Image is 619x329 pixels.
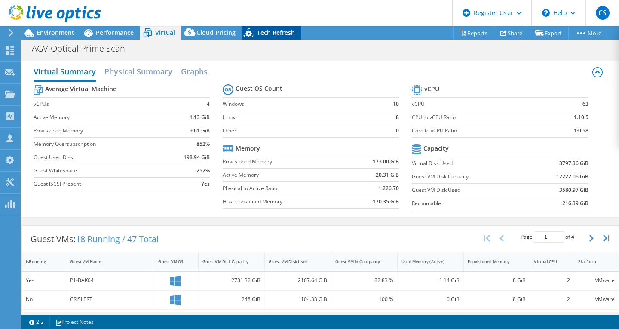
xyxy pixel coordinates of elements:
label: Memory Oversubscription [34,140,168,148]
a: Share [494,26,529,40]
label: Guest VM Disk Used [412,186,527,194]
b: 1:0.58 [574,126,588,135]
b: Yes [201,180,210,188]
div: 100 % [335,295,393,304]
b: 173.00 GiB [373,157,399,166]
a: Export [529,26,569,40]
div: P1-BAK04 [70,276,150,285]
b: 852% [196,140,210,148]
b: 1.13 GiB [190,113,210,122]
b: 170.35 GiB [373,197,399,206]
label: Core to vCPU Ratio [412,126,548,135]
div: Virtual CPU [534,259,560,264]
h1: AGV-Optical Prime Scan [28,44,138,53]
div: No [26,295,62,304]
div: Platform [578,259,604,264]
a: Project Notes [49,317,100,327]
a: 2 [23,317,50,327]
label: Reclaimable [412,199,527,208]
div: 104.33 GiB [269,295,327,304]
div: CRISLERT [70,295,150,304]
span: 18 Running / 47 Total [76,233,159,245]
h2: Virtual Summary [34,63,96,82]
b: 216.39 GiB [562,199,588,208]
label: Guest Used Disk [34,153,168,162]
label: Guest Whitespace [34,166,168,175]
b: 0 [396,126,399,135]
span: 4 [571,233,574,240]
label: Other [223,126,383,135]
label: Provisioned Memory [223,157,348,166]
b: vCPU [424,85,439,93]
b: 8 [396,113,399,122]
b: 4 [207,100,210,108]
b: 3580.97 GiB [559,186,588,194]
div: 248 GiB [202,295,260,304]
label: CPU to vCPU Ratio [412,113,548,122]
b: 1:226.70 [378,184,399,193]
label: vCPUs [34,100,168,108]
label: Host Consumed Memory [223,197,348,206]
div: VMware [578,295,615,304]
div: 0 GiB [401,295,460,304]
div: 2 [534,295,570,304]
b: 63 [582,100,588,108]
span: CS [596,6,610,20]
b: -252% [195,166,210,175]
a: More [568,26,608,40]
div: Guest VM OS [158,259,184,264]
label: Active Memory [34,113,168,122]
input: jump to page [534,231,564,243]
b: 9.61 GiB [190,126,210,135]
div: Guest VM % Occupancy [335,259,383,264]
span: Page of [521,231,574,243]
b: Memory [236,144,260,153]
label: Physical to Active Ratio [223,184,348,193]
b: Capacity [423,144,449,153]
h2: Graphs [181,63,208,80]
b: 20.31 GiB [376,171,399,179]
label: Linux [223,113,383,122]
div: VMware [578,276,615,285]
span: Tech Refresh [257,28,295,37]
b: 12222.06 GiB [556,172,588,181]
b: Guest OS Count [236,84,282,93]
div: 2167.64 GiB [269,276,327,285]
span: Virtual [155,28,175,37]
h2: Physical Summary [104,63,172,80]
label: Virtual Disk Used [412,159,527,168]
div: Provisioned Memory [468,259,515,264]
label: Active Memory [223,171,348,179]
span: Performance [96,28,134,37]
span: Environment [37,28,74,37]
a: Reports [453,26,494,40]
div: 1.14 GiB [401,276,460,285]
b: 198.94 GiB [184,153,210,162]
label: Windows [223,100,383,108]
div: 2 [534,276,570,285]
div: Guest VMs: [22,226,167,252]
div: Yes [26,276,62,285]
span: Cloud Pricing [196,28,236,37]
div: 8 GiB [468,276,526,285]
label: Guest VM Disk Capacity [412,172,527,181]
b: Average Virtual Machine [45,85,116,93]
div: 82.83 % [335,276,393,285]
div: 8 GiB [468,295,526,304]
div: IsRunning [26,259,52,264]
svg: \n [542,9,550,17]
div: Used Memory (Active) [401,259,449,264]
b: 3797.36 GiB [559,159,588,168]
div: Guest VM Name [70,259,140,264]
b: 10 [393,100,399,108]
div: Guest VM Disk Used [269,259,316,264]
label: Provisioned Memory [34,126,168,135]
div: Guest VM Disk Capacity [202,259,250,264]
label: Guest iSCSI Present [34,180,168,188]
b: 1:10.5 [574,113,588,122]
label: vCPU [412,100,548,108]
div: 2731.32 GiB [202,276,260,285]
